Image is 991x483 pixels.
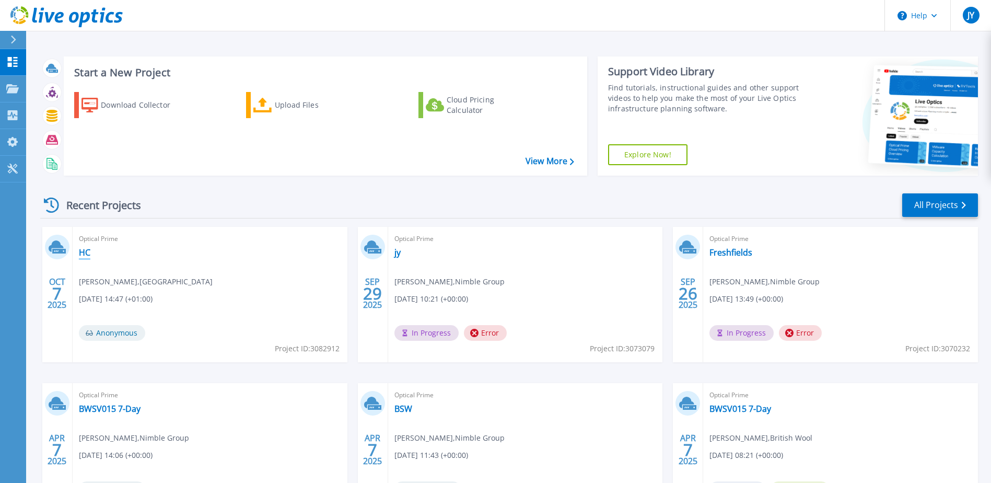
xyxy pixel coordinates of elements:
div: Support Video Library [608,65,802,78]
span: Optical Prime [709,389,972,401]
span: [PERSON_NAME] , British Wool [709,432,812,444]
span: 7 [52,289,62,298]
div: Recent Projects [40,192,155,218]
span: 26 [679,289,697,298]
div: APR 2025 [47,431,67,469]
a: View More [526,156,574,166]
div: Download Collector [101,95,184,116]
span: [PERSON_NAME] , Nimble Group [709,276,820,287]
div: Find tutorials, instructional guides and other support videos to help you make the most of your L... [608,83,802,114]
span: Anonymous [79,325,145,341]
a: Explore Now! [608,144,687,165]
span: [DATE] 11:43 (+00:00) [394,450,468,461]
span: JY [967,11,974,19]
span: Project ID: 3082912 [275,343,340,354]
span: 7 [683,445,693,454]
div: APR 2025 [678,431,698,469]
span: [DATE] 08:21 (+00:00) [709,450,783,461]
div: Upload Files [275,95,358,116]
div: SEP 2025 [678,274,698,313]
span: [PERSON_NAME] , Nimble Group [79,432,189,444]
a: All Projects [902,193,978,217]
span: [PERSON_NAME] , [GEOGRAPHIC_DATA] [79,276,213,287]
div: OCT 2025 [47,274,67,313]
div: APR 2025 [363,431,382,469]
span: Optical Prime [79,389,341,401]
span: Project ID: 3073079 [590,343,655,354]
span: [DATE] 14:47 (+01:00) [79,293,153,305]
a: BWSV015 7-Day [709,404,771,414]
span: [PERSON_NAME] , Nimble Group [394,276,505,287]
a: Upload Files [246,92,363,118]
span: In Progress [709,325,774,341]
a: Freshfields [709,247,752,258]
span: [DATE] 13:49 (+00:00) [709,293,783,305]
span: [DATE] 14:06 (+00:00) [79,450,153,461]
span: Optical Prime [709,233,972,245]
span: 7 [52,445,62,454]
div: Cloud Pricing Calculator [447,95,530,116]
span: 29 [363,289,382,298]
a: HC [79,247,90,258]
span: 7 [368,445,377,454]
span: Optical Prime [394,233,657,245]
a: Download Collector [74,92,191,118]
span: [PERSON_NAME] , Nimble Group [394,432,505,444]
span: [DATE] 10:21 (+00:00) [394,293,468,305]
a: BWSV015 7-Day [79,404,141,414]
a: jy [394,247,401,258]
a: Cloud Pricing Calculator [418,92,535,118]
a: BSW [394,404,412,414]
span: Optical Prime [79,233,341,245]
div: SEP 2025 [363,274,382,313]
h3: Start a New Project [74,67,574,78]
span: In Progress [394,325,459,341]
span: Error [779,325,822,341]
span: Error [464,325,507,341]
span: Optical Prime [394,389,657,401]
span: Project ID: 3070232 [905,343,970,354]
